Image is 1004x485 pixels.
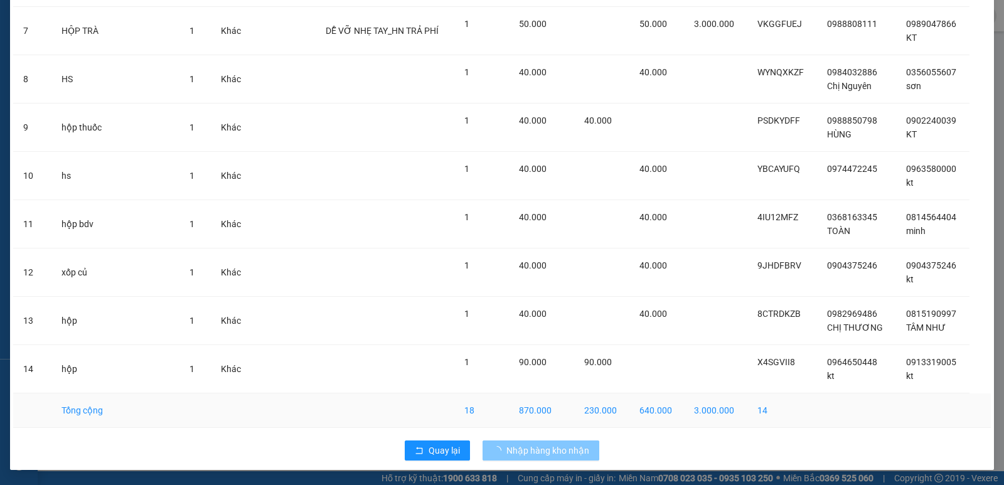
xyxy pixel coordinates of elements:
td: 14 [747,393,817,428]
span: kt [906,178,914,188]
td: Khác [211,248,253,297]
td: Khác [211,7,253,55]
span: 40.000 [639,164,667,174]
td: 640.000 [629,393,685,428]
td: 14 [13,345,51,393]
span: 0902240039 [906,115,956,125]
span: 0963580000 [906,164,956,174]
span: 50.000 [639,19,667,29]
td: hộp bdv [51,200,180,248]
span: 40.000 [519,115,547,125]
span: kt [827,371,835,381]
span: TÂM NHƯ [906,322,946,333]
td: 18 [454,393,509,428]
td: Khác [211,345,253,393]
span: 90.000 [519,357,547,367]
td: HỘP TRÀ [51,7,180,55]
td: 9 [13,104,51,152]
td: hộp thuốc [51,104,180,152]
td: 10 [13,152,51,200]
span: KT [906,129,917,139]
span: CHỊ THƯƠNG [827,322,883,333]
span: 0814564404 [906,212,956,222]
td: hs [51,152,180,200]
button: rollbackQuay lại [405,440,470,461]
td: 230.000 [574,393,629,428]
span: loading [493,446,506,455]
span: 4IU12MFZ [757,212,798,222]
span: Nhập hàng kho nhận [506,444,589,457]
span: 0989047866 [906,19,956,29]
span: 1 [190,171,195,181]
span: kt [906,371,914,381]
button: Nhập hàng kho nhận [483,440,599,461]
span: 40.000 [584,115,612,125]
span: 1 [464,67,469,77]
span: 1 [190,316,195,326]
span: 0913319005 [906,357,956,367]
td: Khác [211,152,253,200]
span: 0984032886 [827,67,877,77]
span: 50.000 [519,19,547,29]
td: hộp [51,345,180,393]
span: 1 [190,26,195,36]
span: 1 [464,115,469,125]
span: X4SGVII8 [757,357,795,367]
span: 1 [464,212,469,222]
span: 40.000 [639,212,667,222]
span: 1 [464,164,469,174]
span: Quay lại [429,444,460,457]
span: 0982969486 [827,309,877,319]
span: KT [906,33,917,43]
td: hộp [51,297,180,345]
span: rollback [415,446,424,456]
span: sơn [906,81,921,91]
span: 1 [190,364,195,374]
span: 9JHDFBRV [757,260,801,270]
span: WYNQXKZF [757,67,804,77]
span: 8CTRDKZB [757,309,801,319]
span: 1 [464,309,469,319]
span: 1 [190,74,195,84]
span: 0988808111 [827,19,877,29]
span: 40.000 [519,67,547,77]
span: 40.000 [519,309,547,319]
td: Khác [211,55,253,104]
td: xốp củ [51,248,180,297]
td: 12 [13,248,51,297]
span: 3.000.000 [694,19,734,29]
span: Chị Nguyên [827,81,872,91]
span: 0988850798 [827,115,877,125]
span: 1 [464,260,469,270]
span: 40.000 [519,260,547,270]
span: HÙNG [827,129,852,139]
span: TOÀN [827,226,850,236]
span: YBCAYUFQ [757,164,800,174]
span: 0904375246 [827,260,877,270]
span: 90.000 [584,357,612,367]
span: 1 [464,19,469,29]
span: 1 [464,357,469,367]
span: 40.000 [519,212,547,222]
td: Tổng cộng [51,393,180,428]
span: 0904375246 [906,260,956,270]
td: 3.000.000 [684,393,747,428]
span: 0815190997 [906,309,956,319]
span: kt [906,274,914,284]
span: minh [906,226,926,236]
span: 1 [190,122,195,132]
span: DỄ VỠ NHẸ TAY_HN TRẢ PHÍ [326,26,439,36]
span: 0964650448 [827,357,877,367]
td: 11 [13,200,51,248]
span: VKGGFUEJ [757,19,802,29]
td: 8 [13,55,51,104]
td: 7 [13,7,51,55]
span: 40.000 [639,260,667,270]
span: 0974472245 [827,164,877,174]
td: HS [51,55,180,104]
span: 1 [190,219,195,229]
td: Khác [211,200,253,248]
td: Khác [211,104,253,152]
span: 0356055607 [906,67,956,77]
td: 13 [13,297,51,345]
